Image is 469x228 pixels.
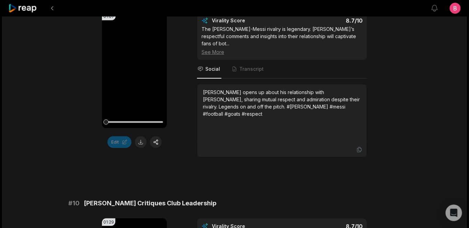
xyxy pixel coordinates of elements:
[84,198,216,208] span: [PERSON_NAME] Critiques Club Leadership
[68,198,80,208] span: # 10
[205,66,220,72] span: Social
[289,17,363,24] div: 8.7 /10
[107,136,131,148] button: Edit
[202,25,363,56] div: The [PERSON_NAME]-Messi rivalry is legendary. [PERSON_NAME]’s respectful comments and insights in...
[239,66,264,72] span: Transcript
[212,17,286,24] div: Virality Score
[446,205,462,221] div: Open Intercom Messenger
[102,13,167,128] video: Your browser does not support mp4 format.
[203,89,361,117] div: [PERSON_NAME] opens up about his relationship with [PERSON_NAME], sharing mutual respect and admi...
[202,48,363,56] div: See More
[197,60,367,79] nav: Tabs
